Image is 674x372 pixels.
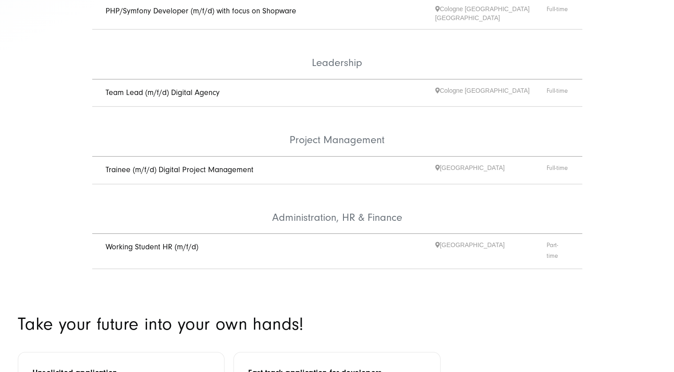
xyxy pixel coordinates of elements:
li: Administration, HR & Finance [92,184,582,234]
span: Full-time [547,86,569,100]
font: Cologne [GEOGRAPHIC_DATA] [440,87,530,94]
a: Team Lead (m/f/d) Digital Agency [106,88,220,97]
a: PHP/Symfony Developer (m/f/d) with focus on Shopware [106,6,296,16]
a: Working Student HR (m/f/d) [106,242,198,252]
span: Full-time [547,163,569,177]
li: Leadership [92,29,582,79]
font: [GEOGRAPHIC_DATA] [440,164,505,171]
font: Cologne [GEOGRAPHIC_DATA] [GEOGRAPHIC_DATA] [435,5,530,21]
font: [GEOGRAPHIC_DATA] [440,241,505,248]
a: Trainee (m/f/d) Digital Project Management [106,165,253,174]
li: Project Management [92,107,582,157]
h2: Take your future into your own hands! [18,316,334,333]
span: Part-time [547,240,569,262]
span: Full-time [547,4,569,22]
